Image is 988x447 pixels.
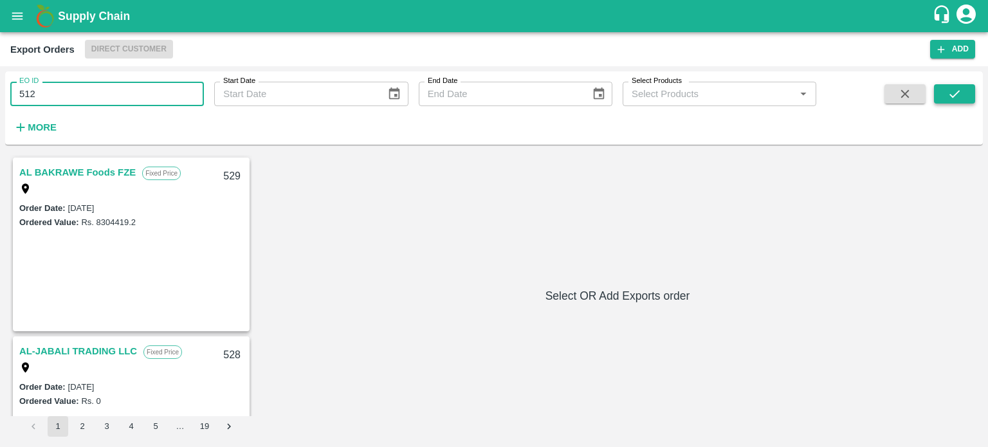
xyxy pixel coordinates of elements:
nav: pagination navigation [21,416,241,437]
button: page 1 [48,416,68,437]
button: Go to page 2 [72,416,93,437]
button: Go to page 5 [145,416,166,437]
a: AL-JABALI TRADING LLC [19,343,137,360]
div: 528 [215,340,248,370]
button: Go to page 19 [194,416,215,437]
button: Choose date [587,82,611,106]
label: Order Date : [19,203,66,213]
p: Fixed Price [142,167,181,180]
h6: Select OR Add Exports order [257,287,978,305]
input: Start Date [214,82,377,106]
button: Go to page 3 [96,416,117,437]
b: Supply Chain [58,10,130,23]
label: Ordered Value: [19,217,78,227]
label: [DATE] [68,203,95,213]
label: [DATE] [68,382,95,392]
a: Supply Chain [58,7,932,25]
label: Start Date [223,76,255,86]
label: Rs. 0 [81,396,100,406]
label: End Date [428,76,457,86]
div: … [170,421,190,433]
button: More [10,116,60,138]
a: AL BAKRAWE Foods FZE [19,164,136,181]
button: open drawer [3,1,32,31]
div: 529 [215,161,248,192]
input: End Date [419,82,581,106]
input: Enter EO ID [10,82,204,106]
strong: More [28,122,57,132]
label: Select Products [632,76,682,86]
button: Open [795,86,812,102]
button: Choose date [382,82,407,106]
button: Go to page 4 [121,416,142,437]
div: customer-support [932,5,955,28]
div: Export Orders [10,41,75,58]
input: Select Products [627,86,791,102]
label: Rs. 8304419.2 [81,217,136,227]
button: Go to next page [219,416,239,437]
img: logo [32,3,58,29]
p: Fixed Price [143,345,182,359]
label: Ordered Value: [19,396,78,406]
button: Add [930,40,975,59]
label: EO ID [19,76,39,86]
div: account of current user [955,3,978,30]
label: Order Date : [19,382,66,392]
